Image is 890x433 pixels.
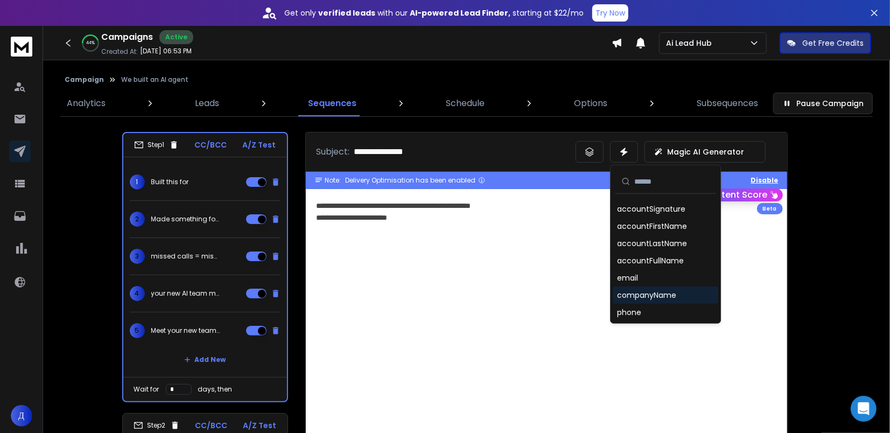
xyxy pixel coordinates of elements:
p: your new AI team member is ready [151,289,220,298]
button: Try Now [592,4,628,22]
p: CC/BCC [194,139,227,150]
span: Note: [325,176,341,185]
p: Sequences [309,97,357,110]
button: Д [11,405,32,427]
strong: AI-powered Lead Finder, [410,8,510,18]
p: Made something for your moving company [151,215,220,224]
li: Step1CC/BCCA/Z Test1Built this for2Made something for your moving company3missed calls = missed m... [122,132,288,402]
span: 5 [130,323,145,338]
div: accountLastName [617,238,687,249]
p: Wait for [134,385,159,394]
p: 44 % [86,40,95,46]
button: Campaign [65,75,104,84]
button: Pause Campaign [773,93,873,114]
p: CC/BCC [195,420,228,431]
p: Subsequences [697,97,758,110]
p: Subject: [317,145,350,158]
span: 3 [130,249,145,264]
div: Active [159,30,193,44]
p: Analytics [67,97,106,110]
button: Get Content Score [681,188,783,201]
p: Built this for [151,178,189,186]
a: Subsequences [690,90,765,116]
strong: verified leads [318,8,375,18]
p: Leads [195,97,219,110]
div: accountFullName [617,255,684,266]
a: Schedule [439,90,491,116]
div: Step 1 [134,140,179,150]
p: Get only with our starting at $22/mo [284,8,584,18]
p: Created At: [101,47,138,56]
p: days, then [198,385,233,394]
p: Ai Lead Hub [666,38,716,48]
button: Get Free Credits [780,32,871,54]
div: accountFirstName [617,221,687,232]
span: 4 [130,286,145,301]
a: Leads [188,90,226,116]
a: Analytics [60,90,112,116]
a: Sequences [302,90,363,116]
p: Options [574,97,607,110]
img: logo [11,37,32,57]
div: Step 2 [134,421,180,430]
p: Magic AI Generator [668,146,745,157]
p: Get Free Credits [802,38,864,48]
p: Meet your new team member [151,326,220,335]
p: Try Now [595,8,625,18]
p: Schedule [446,97,485,110]
button: Magic AI Generator [644,141,766,163]
div: Delivery Optimisation has been enabled [346,176,486,185]
div: phone [617,307,641,318]
h1: Campaigns [101,31,153,44]
div: Open Intercom Messenger [851,396,877,422]
div: accountSignature [617,204,685,214]
p: [DATE] 06:53 PM [140,47,192,55]
p: A/Z Test [243,420,277,431]
span: 2 [130,212,145,227]
button: Add New [176,349,235,371]
p: missed calls = missed money. fixed that. [151,252,220,261]
div: Beta [757,203,783,214]
p: We built an AI agent [121,75,188,84]
p: A/Z Test [243,139,276,150]
a: Options [567,90,614,116]
span: 1 [130,174,145,190]
div: email [617,273,638,283]
div: companyName [617,290,676,301]
button: Disable [751,176,779,185]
